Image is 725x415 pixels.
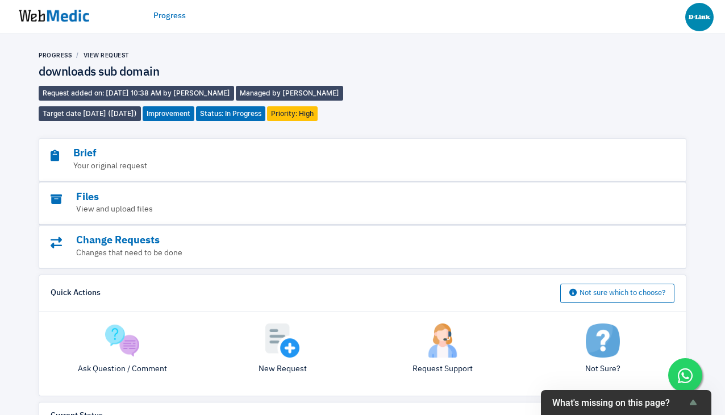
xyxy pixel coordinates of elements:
[105,323,139,358] img: question.png
[84,52,130,59] a: View Request
[552,396,700,409] button: Show survey - What's missing on this page?
[552,397,686,408] span: What's missing on this page?
[265,323,299,358] img: add.png
[39,51,363,60] nav: breadcrumb
[196,106,265,121] span: Status: In Progress
[39,65,363,80] h4: downloads sub domain
[560,284,674,303] button: Not sure which to choose?
[39,52,72,59] a: Progress
[143,106,194,121] span: Improvement
[51,234,612,247] h3: Change Requests
[153,10,186,22] a: Progress
[426,323,460,358] img: support.png
[51,160,612,172] p: Your original request
[51,363,194,375] p: Ask Question / Comment
[39,106,141,121] span: Target date [DATE] ([DATE])
[51,204,612,215] p: View and upload files
[51,147,612,160] h3: Brief
[586,323,620,358] img: not-sure.png
[371,363,514,375] p: Request Support
[211,363,354,375] p: New Request
[51,191,612,204] h3: Files
[236,86,343,101] span: Managed by [PERSON_NAME]
[531,363,674,375] p: Not Sure?
[39,86,234,101] span: Request added on: [DATE] 10:38 AM by [PERSON_NAME]
[51,247,612,259] p: Changes that need to be done
[51,288,101,298] h6: Quick Actions
[267,106,318,121] span: Priority: High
